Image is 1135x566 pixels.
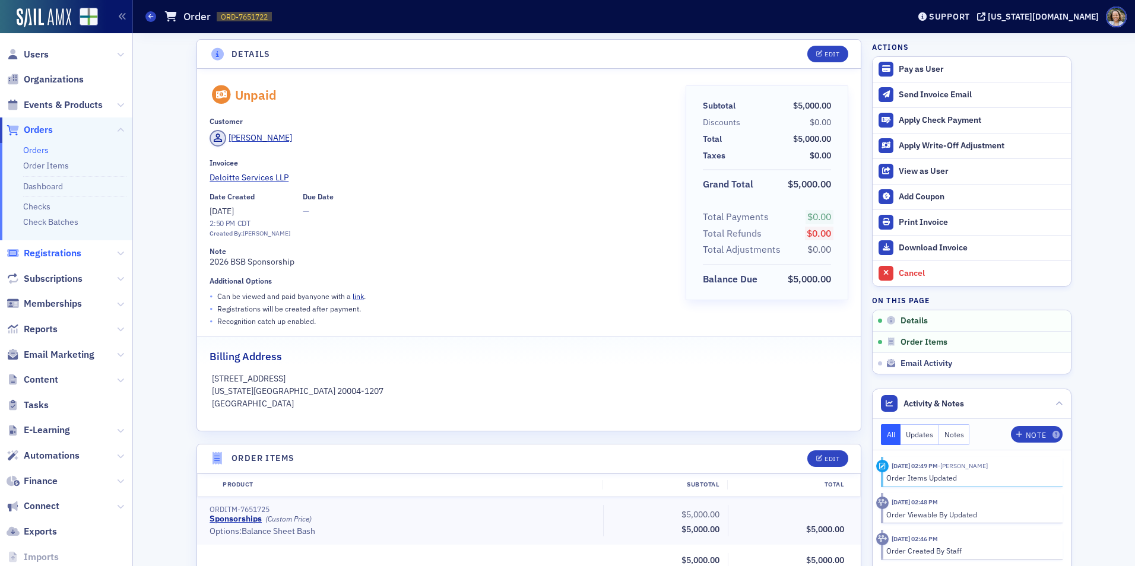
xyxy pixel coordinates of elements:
span: $0.00 [810,117,831,128]
div: Discounts [703,116,740,129]
time: 2:50 PM [210,218,235,228]
img: SailAMX [17,8,71,27]
span: Created By: [210,229,243,237]
p: Can be viewed and paid by anyone with a . [217,291,366,301]
div: Add Coupon [899,192,1065,202]
a: Automations [7,449,80,462]
span: Organizations [24,73,84,86]
span: Users [24,48,49,61]
span: Total Payments [703,210,773,224]
div: Order Created By Staff [886,545,1054,556]
a: [PERSON_NAME] [210,130,292,147]
span: Profile [1106,7,1127,27]
time: 10/2/2025 02:49 PM [892,462,938,470]
span: Subtotal [703,100,740,112]
a: Finance [7,475,58,488]
div: Order Items Updated [886,472,1054,483]
span: $0.00 [810,150,831,161]
div: Balance Due [703,272,757,287]
span: Finance [24,475,58,488]
div: [PERSON_NAME] [243,229,290,239]
span: Content [24,373,58,386]
div: Note [210,247,226,256]
a: Exports [7,525,57,538]
div: Download Invoice [899,243,1065,253]
div: Unpaid [235,87,277,103]
div: Product [214,480,603,489]
a: Events & Products [7,98,103,112]
div: Subtotal [603,480,727,489]
a: Memberships [7,297,82,310]
div: Apply Check Payment [899,115,1065,126]
a: Connect [7,500,59,513]
a: Imports [7,551,59,564]
time: 10/2/2025 02:46 PM [892,535,938,543]
span: • [210,290,213,303]
span: Automations [24,449,80,462]
button: Apply Write-Off Adjustment [873,133,1071,158]
div: Send Invoice Email [899,90,1065,100]
div: 2026 BSB Sponsorship [210,247,668,268]
span: $5,000.00 [681,524,719,535]
span: $5,000.00 [681,555,719,565]
h4: On this page [872,295,1071,306]
a: Content [7,373,58,386]
p: [GEOGRAPHIC_DATA] [212,398,847,410]
div: Apply Write-Off Adjustment [899,141,1065,151]
button: Cancel [873,260,1071,286]
span: Subscriptions [24,272,83,285]
a: Registrations [7,247,81,260]
a: Orders [23,145,49,155]
a: Users [7,48,49,61]
span: Memberships [24,297,82,310]
span: [DATE] [210,206,234,217]
button: Edit [807,450,848,467]
div: Edit [825,456,839,462]
div: Total Payments [703,210,769,224]
a: Sponsorships [210,514,262,524]
span: E-Learning [24,424,70,437]
a: Email Marketing [7,348,94,361]
div: Taxes [703,150,725,162]
p: [STREET_ADDRESS] [212,373,847,385]
span: Details [901,316,928,326]
span: Imports [24,551,59,564]
div: (Custom Price) [265,514,312,523]
a: E-Learning [7,424,70,437]
div: Invoicee [210,158,238,167]
button: Apply Check Payment [873,107,1071,133]
a: Tasks [7,399,49,412]
div: ORDITM-7651725 [210,505,595,514]
a: Orders [7,123,53,136]
span: • [210,315,213,327]
p: Registrations will be created after payment. [217,303,361,314]
div: Total Refunds [703,227,762,241]
span: Florence Holland [938,462,988,470]
div: Total Adjustments [703,243,781,257]
a: Subscriptions [7,272,83,285]
button: Add Coupon [873,184,1071,209]
h4: Actions [872,42,909,52]
button: Send Invoice Email [873,82,1071,107]
span: $5,000.00 [788,273,831,285]
div: Additional Options [210,276,272,285]
div: [PERSON_NAME] [229,132,292,144]
span: $5,000.00 [806,524,844,535]
h4: Details [232,48,271,61]
button: Updates [901,424,939,445]
span: Connect [24,500,59,513]
a: Order Items [23,160,69,171]
span: Discounts [703,116,744,129]
a: Deloitte Services LLP [210,171,668,184]
div: Activity [876,497,889,509]
span: • [210,303,213,315]
div: [US_STATE][DOMAIN_NAME] [988,11,1099,22]
span: Events & Products [24,98,103,112]
span: Orders [24,123,53,136]
span: Tasks [24,399,49,412]
div: Customer [210,117,243,126]
span: $5,000.00 [793,133,831,144]
div: Activity [876,460,889,472]
span: Grand Total [703,177,757,192]
button: All [881,424,901,445]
